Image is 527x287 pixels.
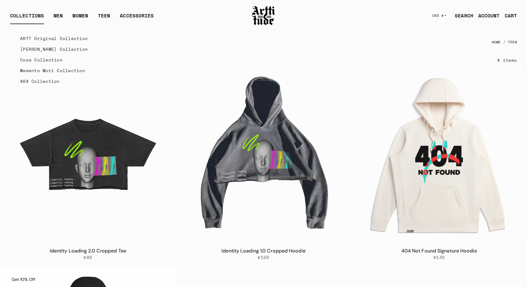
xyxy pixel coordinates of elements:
span: USD $ [432,13,444,18]
div: CART [505,12,517,19]
span: Get 10% Off [12,277,35,282]
a: Memento Mori Collection [20,65,88,76]
ul: Main navigation [5,12,159,24]
a: TEEN [98,12,110,24]
a: ACCOUNT [473,9,500,22]
span: $139 [433,255,445,260]
div: 4 items [497,57,517,64]
a: 404 Collection [20,76,88,86]
img: 404 Not Found Signature Hoodie [351,67,527,243]
div: ACCESSORIES [120,12,154,24]
img: Arttitude [251,5,276,26]
a: Identity Loading 2.0 Cropped Tee [50,248,126,254]
button: USD $ [428,9,450,22]
a: MEN [54,12,63,24]
a: WOMEN [73,12,88,24]
a: SEARCH [450,9,473,22]
a: Identity Loading 1.0 Cropped Hoodie [221,248,306,254]
img: Identity Loading 2.0 Cropped Tee [0,67,176,243]
a: Home [492,35,501,49]
img: Identity Loading 1.0 Cropped Hoodie [176,67,351,243]
span: $89 [84,255,92,260]
div: COLLECTIONS [10,12,44,24]
a: Open cart [500,9,517,22]
div: Get 10% Off [6,272,41,287]
a: 404 Not Found Signature Hoodie [401,248,477,254]
span: $129 [258,255,269,260]
a: ARTT Original Collection [20,33,88,44]
a: [PERSON_NAME] Collection [20,44,88,54]
li: Teen [501,35,517,49]
a: Cova Collection [20,54,88,65]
